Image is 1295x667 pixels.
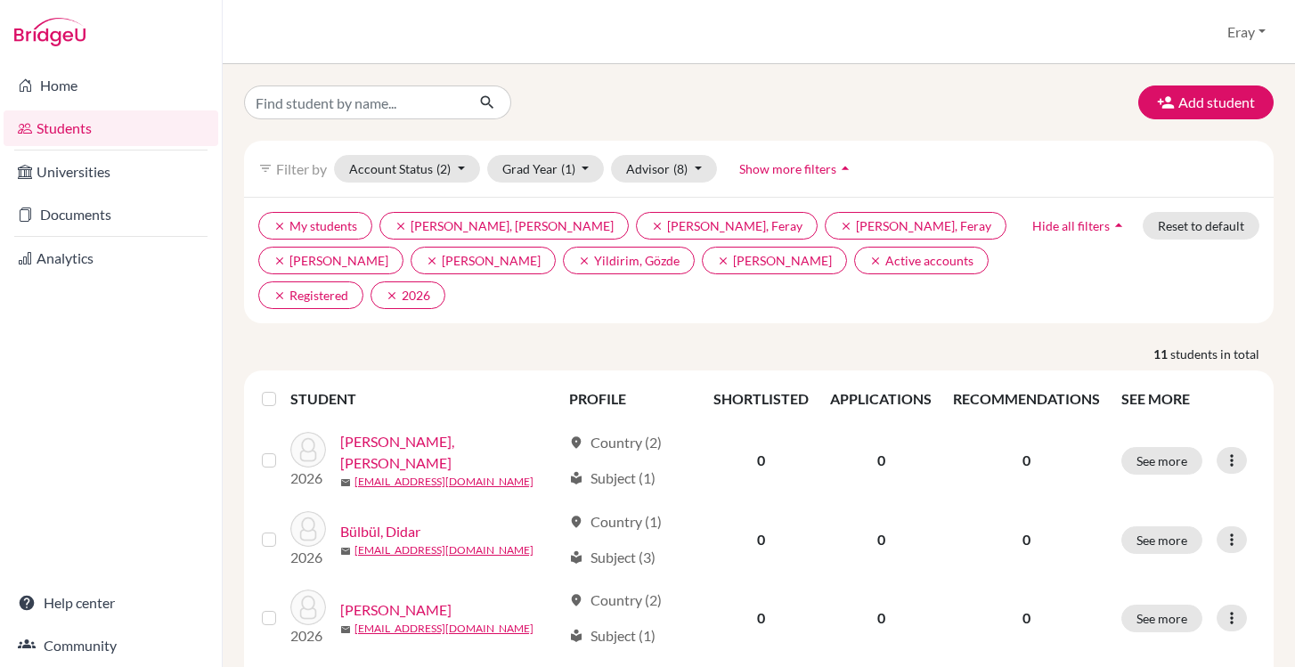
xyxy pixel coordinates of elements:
[258,281,363,309] button: clearRegistered
[1110,216,1128,234] i: arrow_drop_up
[290,590,326,625] img: Çınar, Nil
[4,197,218,232] a: Documents
[561,161,575,176] span: (1)
[371,281,445,309] button: clear2026
[4,628,218,663] a: Community
[244,85,465,119] input: Find student by name...
[942,378,1111,420] th: RECOMMENDATIONS
[854,247,989,274] button: clearActive accounts
[273,255,286,267] i: clear
[258,161,273,175] i: filter_list
[290,432,326,468] img: Alpman, Kaan Alp
[14,18,86,46] img: Bridge-U
[1121,526,1202,554] button: See more
[563,247,695,274] button: clearYildirim, Gözde
[290,378,558,420] th: STUDENT
[340,599,452,621] a: [PERSON_NAME]
[611,155,717,183] button: Advisor(8)
[717,255,729,267] i: clear
[1111,378,1266,420] th: SEE MORE
[258,247,403,274] button: clear[PERSON_NAME]
[290,625,326,647] p: 2026
[386,289,398,302] i: clear
[569,629,583,643] span: local_library
[4,585,218,621] a: Help center
[702,247,847,274] button: clear[PERSON_NAME]
[569,547,656,568] div: Subject (3)
[569,468,656,489] div: Subject (1)
[569,511,662,533] div: Country (1)
[334,155,480,183] button: Account Status(2)
[1017,212,1143,240] button: Hide all filtersarrow_drop_up
[569,515,583,529] span: location_on
[1032,218,1110,233] span: Hide all filters
[340,624,351,635] span: mail
[273,220,286,232] i: clear
[636,212,818,240] button: clear[PERSON_NAME], Feray
[953,607,1100,629] p: 0
[379,212,629,240] button: clear[PERSON_NAME], [PERSON_NAME]
[569,435,583,450] span: location_on
[819,420,942,500] td: 0
[4,68,218,103] a: Home
[1219,15,1274,49] button: Eray
[819,378,942,420] th: APPLICATIONS
[411,247,556,274] button: clear[PERSON_NAME]
[836,159,854,177] i: arrow_drop_up
[487,155,605,183] button: Grad Year(1)
[4,240,218,276] a: Analytics
[703,579,819,657] td: 0
[651,220,664,232] i: clear
[395,220,407,232] i: clear
[869,255,882,267] i: clear
[1170,345,1274,363] span: students in total
[840,220,852,232] i: clear
[290,511,326,547] img: Bülbül, Didar
[1121,447,1202,475] button: See more
[569,625,656,647] div: Subject (1)
[569,550,583,565] span: local_library
[276,160,327,177] span: Filter by
[558,378,704,420] th: PROFILE
[953,529,1100,550] p: 0
[673,161,688,176] span: (8)
[819,500,942,579] td: 0
[1153,345,1170,363] strong: 11
[703,378,819,420] th: SHORTLISTED
[290,547,326,568] p: 2026
[953,450,1100,471] p: 0
[340,521,420,542] a: Bülbül, Didar
[426,255,438,267] i: clear
[340,546,351,557] span: mail
[724,155,869,183] button: Show more filtersarrow_drop_up
[290,468,326,489] p: 2026
[703,420,819,500] td: 0
[4,154,218,190] a: Universities
[703,500,819,579] td: 0
[1143,212,1259,240] button: Reset to default
[739,161,836,176] span: Show more filters
[1138,85,1274,119] button: Add student
[578,255,590,267] i: clear
[436,161,451,176] span: (2)
[569,471,583,485] span: local_library
[825,212,1006,240] button: clear[PERSON_NAME], Feray
[340,431,561,474] a: [PERSON_NAME], [PERSON_NAME]
[1121,605,1202,632] button: See more
[569,593,583,607] span: location_on
[273,289,286,302] i: clear
[819,579,942,657] td: 0
[4,110,218,146] a: Students
[258,212,372,240] button: clearMy students
[354,542,533,558] a: [EMAIL_ADDRESS][DOMAIN_NAME]
[569,590,662,611] div: Country (2)
[340,477,351,488] span: mail
[569,432,662,453] div: Country (2)
[354,474,533,490] a: [EMAIL_ADDRESS][DOMAIN_NAME]
[354,621,533,637] a: [EMAIL_ADDRESS][DOMAIN_NAME]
